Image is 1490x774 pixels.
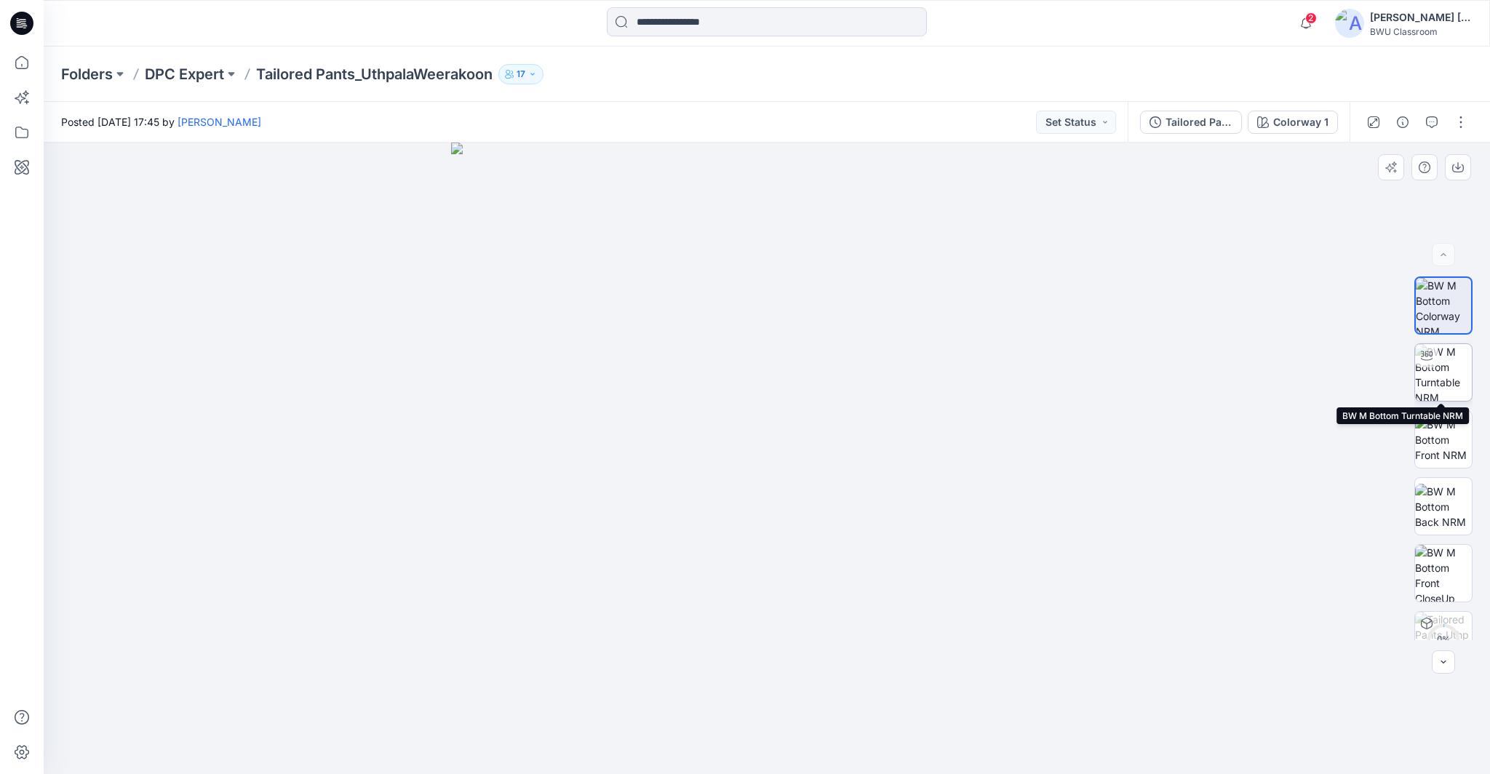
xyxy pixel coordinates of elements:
[1416,278,1471,333] img: BW M Bottom Colorway NRM
[1415,417,1472,463] img: BW M Bottom Front NRM
[1166,114,1232,130] div: Tailored Pants_UthpalaWeerakoon
[1273,114,1328,130] div: Colorway 1
[1426,634,1461,646] div: 0 %
[1335,9,1364,38] img: avatar
[517,66,525,82] p: 17
[1370,9,1472,26] div: [PERSON_NAME] [PERSON_NAME] [PERSON_NAME]
[1415,545,1472,602] img: BW M Bottom Front CloseUp NRM
[1391,111,1414,134] button: Details
[1415,484,1472,530] img: BW M Bottom Back NRM
[256,64,493,84] p: Tailored Pants_UthpalaWeerakoon
[61,114,261,129] span: Posted [DATE] 17:45 by
[498,64,543,84] button: 17
[1305,12,1317,24] span: 2
[1415,344,1472,401] img: BW M Bottom Turntable NRM
[1140,111,1242,134] button: Tailored Pants_UthpalaWeerakoon
[451,143,1083,774] img: eyJhbGciOiJIUzI1NiIsImtpZCI6IjAiLCJzbHQiOiJzZXMiLCJ0eXAiOiJKV1QifQ.eyJkYXRhIjp7InR5cGUiOiJzdG9yYW...
[1370,26,1472,37] div: BWU Classroom
[1248,111,1338,134] button: Colorway 1
[1415,612,1472,669] img: Tailored Pants_UthpalaWeerakoon Colorway 1
[145,64,224,84] a: DPC Expert
[61,64,113,84] a: Folders
[178,116,261,128] a: [PERSON_NAME]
